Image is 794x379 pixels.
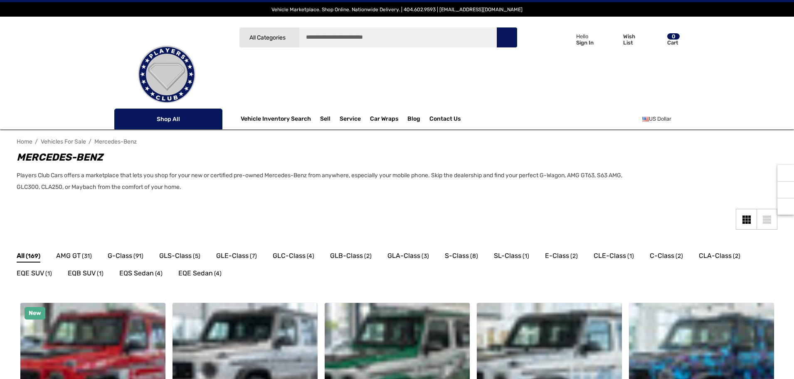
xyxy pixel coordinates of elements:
[207,116,213,122] svg: Icon Arrow Down
[340,115,361,124] a: Service
[271,7,523,12] span: Vehicle Marketplace. Shop Online. Nationwide Delivery. | 404.602.9593 | [EMAIL_ADDRESS][DOMAIN_NAME]
[178,268,222,281] a: Button Go To Sub Category EQE Sedan
[17,268,52,281] a: Button Go To Sub Category EQE SUV
[642,111,681,127] a: USD
[370,111,407,127] a: Car Wraps
[445,250,478,264] a: Button Go To Sub Category S-Class
[249,34,285,41] span: All Categories
[94,138,137,145] a: Mercedes-Benz
[623,33,645,46] p: Wish List
[108,250,143,264] a: Button Go To Sub Category G-Class
[273,250,314,264] a: Button Go To Sub Category GLC-Class
[627,251,634,262] span: (1)
[17,268,44,279] span: EQE SUV
[736,209,757,230] a: Grid View
[650,250,674,261] span: C-Class
[650,34,662,45] svg: Review Your Cart
[594,250,626,261] span: CLE-Class
[470,251,478,262] span: (8)
[241,115,311,124] a: Vehicle Inventory Search
[545,250,569,261] span: E-Class
[330,250,372,264] a: Button Go To Sub Category GLB-Class
[114,109,222,129] p: Shop All
[133,251,143,262] span: (91)
[82,251,92,262] span: (31)
[733,251,740,262] span: (2)
[496,27,517,48] button: Search
[570,251,578,262] span: (2)
[330,250,363,261] span: GLB-Class
[445,250,469,261] span: S-Class
[494,250,521,261] span: SL-Class
[159,250,192,261] span: GLS-Class
[17,170,640,193] p: Players Club Cars offers a marketplace that lets you shop for your new or certified pre-owned Mer...
[523,251,529,262] span: (1)
[26,251,40,262] span: (169)
[576,33,594,40] p: Hello
[216,250,257,264] a: Button Go To Sub Category GLE-Class
[545,250,578,264] a: Button Go To Sub Category E-Class
[17,150,640,165] h1: Mercedes-Benz
[650,250,683,264] a: Button Go To Sub Category C-Class
[560,33,572,45] svg: Icon User Account
[757,209,777,230] a: List View
[29,310,41,317] span: New
[407,115,420,124] a: Blog
[193,251,200,262] span: (5)
[699,250,740,264] a: Button Go To Sub Category CLA-Class
[56,250,81,261] span: AMG GT
[667,40,680,46] p: Cart
[699,250,732,261] span: CLA-Class
[287,35,293,41] svg: Icon Arrow Down
[576,40,594,46] p: Sign In
[125,33,208,116] img: Players Club | Cars For Sale
[782,186,790,194] svg: Social Media
[667,33,680,40] p: 0
[239,27,299,48] a: All Categories Icon Arrow Down Icon Arrow Up
[216,250,249,261] span: GLE-Class
[602,25,646,54] a: Wish List Wish List
[41,138,86,145] a: Vehicles For Sale
[45,268,52,279] span: (1)
[320,115,330,124] span: Sell
[364,251,372,262] span: (2)
[159,250,200,264] a: Button Go To Sub Category GLS-Class
[320,111,340,127] a: Sell
[273,250,306,261] span: GLC-Class
[56,250,92,264] a: Button Go To Sub Category AMG GT
[550,25,598,54] a: Sign in
[108,250,132,261] span: G-Class
[123,114,136,124] svg: Icon Line
[250,251,257,262] span: (7)
[155,268,163,279] span: (4)
[17,250,25,261] span: All
[777,202,794,211] svg: Top
[97,268,104,279] span: (1)
[387,250,429,264] a: Button Go To Sub Category GLA-Class
[594,250,634,264] a: Button Go To Sub Category CLE-Class
[494,250,529,264] a: Button Go To Sub Category SL-Class
[17,138,32,145] a: Home
[606,34,619,46] svg: Wish List
[370,115,398,124] span: Car Wraps
[782,169,790,177] svg: Recently Viewed
[646,25,681,57] a: Cart with 0 items
[68,268,96,279] span: EQB SUV
[214,268,222,279] span: (4)
[307,251,314,262] span: (4)
[178,268,213,279] span: EQE Sedan
[429,115,461,124] a: Contact Us
[119,268,154,279] span: EQS Sedan
[119,268,163,281] a: Button Go To Sub Category EQS Sedan
[68,268,104,281] a: Button Go To Sub Category EQB SUV
[422,251,429,262] span: (3)
[387,250,420,261] span: GLA-Class
[676,251,683,262] span: (2)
